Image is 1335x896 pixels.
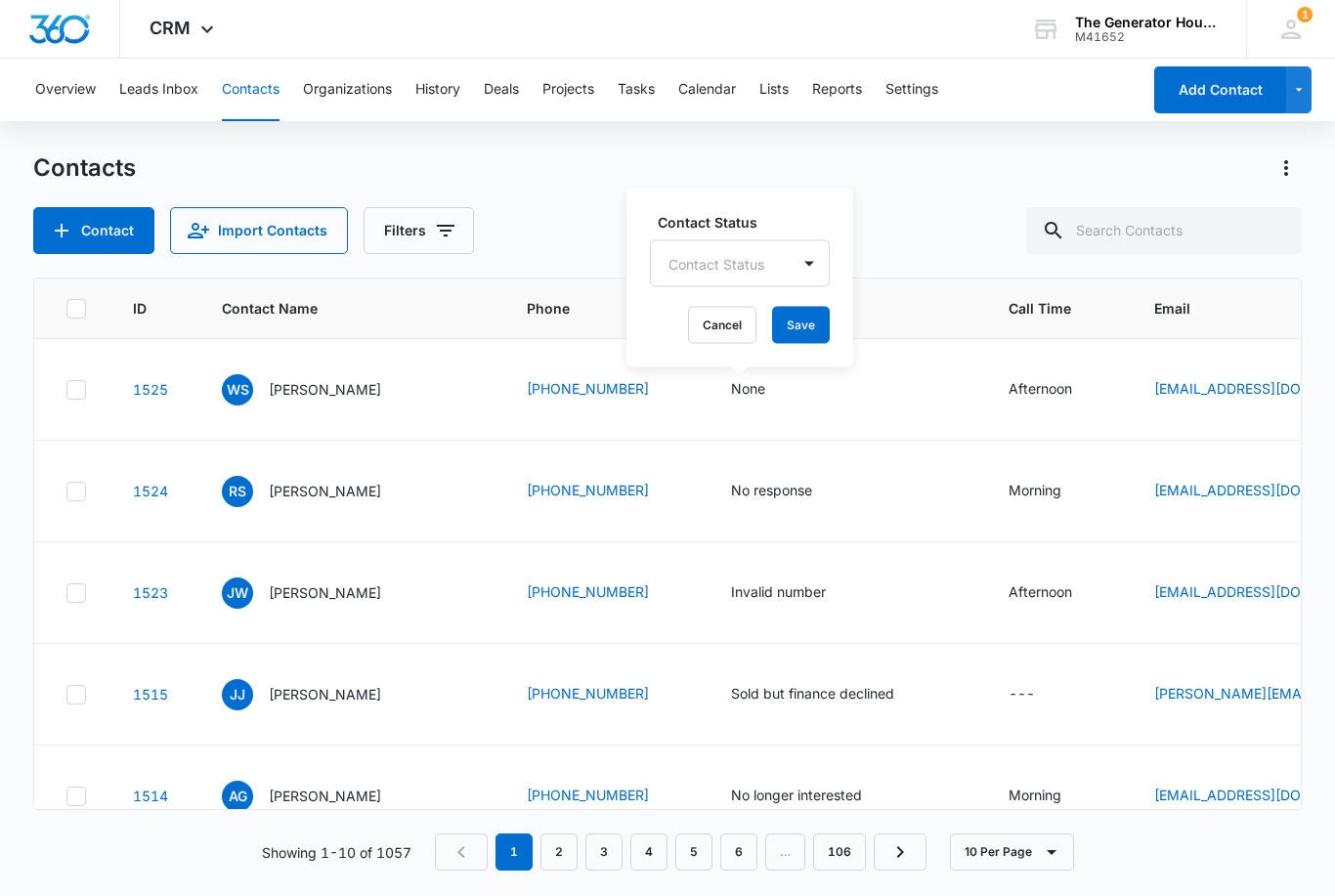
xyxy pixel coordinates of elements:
[1009,581,1072,602] div: Afternoon
[678,59,736,121] button: Calendar
[813,833,866,871] a: Page 106
[1009,785,1097,808] div: Call Time - Morning - Select to Edit Field
[119,59,198,121] button: Leads Inbox
[1009,581,1107,605] div: Call Time - Afternoon - Select to Edit Field
[527,683,649,704] a: [PHONE_NUMBER]
[527,480,649,500] a: [PHONE_NUMBER]
[222,374,416,405] div: Contact Name - Winnie Sepulvado - Select to Edit Field
[731,378,800,402] div: Contact Status - None - Select to Edit Field
[658,212,838,233] label: Contact Status
[269,582,381,603] p: [PERSON_NAME]
[170,207,348,254] button: Import Contacts
[527,480,684,503] div: Phone - +1 (337) 292-3512 - Select to Edit Field
[222,781,253,812] span: AG
[133,298,147,319] span: ID
[527,581,684,605] div: Phone - +1 (318) 330-2199 - Select to Edit Field
[1009,785,1061,805] div: Morning
[133,584,168,601] a: Navigate to contact details page for Johnny Ward
[731,581,826,602] div: Invalid number
[133,483,168,499] a: Navigate to contact details page for Ronald Simon
[1009,298,1107,319] span: Call Time
[950,833,1074,871] button: 10 Per Page
[527,785,684,808] div: Phone - +1 (337) 549-3567 - Select to Edit Field
[542,59,594,121] button: Projects
[303,59,392,121] button: Organizations
[630,833,667,871] a: Page 4
[527,378,684,402] div: Phone - +1 (318) 461-3992 - Select to Edit Field
[585,833,623,871] a: Page 3
[415,59,460,121] button: History
[1297,7,1313,22] span: 1
[731,683,894,704] div: Sold but finance declined
[269,684,381,704] p: [PERSON_NAME]
[731,785,897,808] div: Contact Status - No longer interested - Select to Edit Field
[222,781,416,812] div: Contact Name - Anna Gobert - Select to Edit Field
[269,786,381,806] p: [PERSON_NAME]
[1075,30,1218,44] div: account id
[222,679,253,710] span: JJ
[1075,15,1218,30] div: account name
[222,476,253,507] span: RS
[222,679,416,710] div: Contact Name - Jessie Jenkins - Select to Edit Field
[731,581,861,605] div: Contact Status - Invalid number - Select to Edit Field
[731,785,862,805] div: No longer interested
[527,298,656,319] span: Phone
[527,683,684,706] div: Phone - (903) 747-6181 - Select to Edit Field
[731,378,765,399] div: None
[527,581,649,602] a: [PHONE_NUMBER]
[262,842,411,863] p: Showing 1-10 of 1057
[33,153,136,183] h1: Contacts
[772,307,830,344] button: Save
[675,833,712,871] a: Page 5
[133,788,168,804] a: Navigate to contact details page for Anna Gobert
[35,59,96,121] button: Overview
[540,833,578,871] a: Page 2
[527,785,649,805] a: [PHONE_NUMBER]
[222,298,452,319] span: Contact Name
[435,833,926,871] nav: Pagination
[1154,66,1286,113] button: Add Contact
[527,378,649,399] a: [PHONE_NUMBER]
[731,683,929,706] div: Contact Status - Sold but finance declined - Select to Edit Field
[759,59,789,121] button: Lists
[731,480,847,503] div: Contact Status - No response - Select to Edit Field
[885,59,938,121] button: Settings
[1009,378,1072,399] div: Afternoon
[812,59,862,121] button: Reports
[495,833,533,871] em: 1
[720,833,757,871] a: Page 6
[1009,683,1070,706] div: Call Time - - Select to Edit Field
[222,374,253,405] span: WS
[688,307,756,344] button: Cancel
[222,577,416,609] div: Contact Name - Johnny Ward - Select to Edit Field
[874,833,926,871] a: Next Page
[222,59,280,121] button: Contacts
[150,18,191,38] span: CRM
[1009,683,1035,706] div: ---
[364,207,474,254] button: Filters
[731,480,812,500] div: No response
[133,381,168,398] a: Navigate to contact details page for Winnie Sepulvado
[133,686,168,703] a: Navigate to contact details page for Jessie Jenkins
[1009,480,1061,500] div: Morning
[1270,152,1302,184] button: Actions
[269,481,381,501] p: [PERSON_NAME]
[269,379,381,400] p: [PERSON_NAME]
[222,476,416,507] div: Contact Name - Ronald Simon - Select to Edit Field
[1009,378,1107,402] div: Call Time - Afternoon - Select to Edit Field
[1026,207,1302,254] input: Search Contacts
[1297,7,1313,22] div: notifications count
[1009,480,1097,503] div: Call Time - Morning - Select to Edit Field
[618,59,655,121] button: Tasks
[222,577,253,609] span: JW
[484,59,519,121] button: Deals
[33,207,154,254] button: Add Contact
